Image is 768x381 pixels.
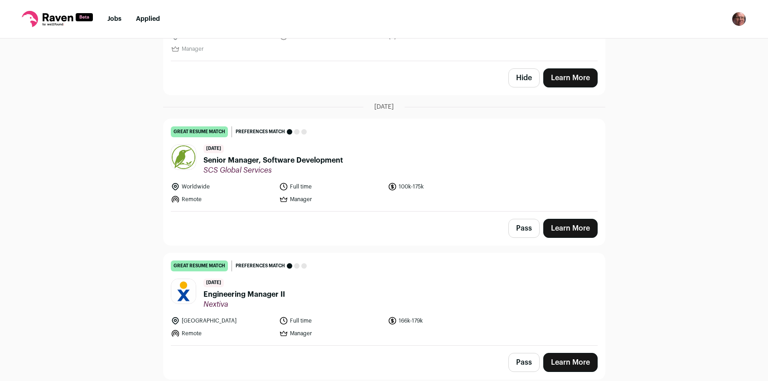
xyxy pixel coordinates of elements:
[732,12,746,26] img: 2451953-medium_jpg
[171,329,274,338] li: Remote
[236,261,285,270] span: Preferences match
[203,279,224,287] span: [DATE]
[388,182,491,191] li: 100k-175k
[171,126,228,137] div: great resume match
[279,329,382,338] li: Manager
[171,316,274,325] li: [GEOGRAPHIC_DATA]
[171,195,274,204] li: Remote
[203,145,224,153] span: [DATE]
[508,353,540,372] button: Pass
[543,219,598,238] a: Learn More
[107,16,121,22] a: Jobs
[279,182,382,191] li: Full time
[374,102,394,111] span: [DATE]
[279,316,382,325] li: Full time
[171,260,228,271] div: great resume match
[203,166,343,175] span: SCS Global Services
[203,300,285,309] span: Nextiva
[164,119,605,211] a: great resume match Preferences match [DATE] Senior Manager, Software Development SCS Global Servi...
[732,12,746,26] button: Open dropdown
[279,195,382,204] li: Manager
[136,16,160,22] a: Applied
[203,289,285,300] span: Engineering Manager II
[171,145,196,169] img: af2730141b522fbe99a34a3c19bd853dcc1863a5a53b7c91d542b9112196542b.jpg
[171,279,196,304] img: 37df7c524a9ff0e416dcd6fbe34fe2fbb1bdacffd9f42f5a2a481ac536237c74.jpg
[171,44,274,53] li: Manager
[203,155,343,166] span: Senior Manager, Software Development
[543,68,598,87] a: Learn More
[508,219,540,238] button: Pass
[236,127,285,136] span: Preferences match
[543,353,598,372] a: Learn More
[508,68,540,87] button: Hide
[164,253,605,345] a: great resume match Preferences match [DATE] Engineering Manager II Nextiva [GEOGRAPHIC_DATA] Full...
[171,182,274,191] li: Worldwide
[388,316,491,325] li: 166k-179k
